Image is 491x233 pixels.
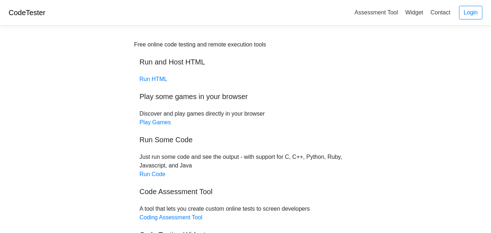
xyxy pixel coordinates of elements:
[139,76,167,82] a: Run HTML
[139,92,352,101] h5: Play some games in your browser
[139,171,165,177] a: Run Code
[428,6,453,18] a: Contact
[139,135,352,144] h5: Run Some Code
[139,187,352,196] h5: Code Assessment Tool
[134,40,266,49] div: Free online code testing and remote execution tools
[459,6,482,19] a: Login
[352,6,401,18] a: Assessment Tool
[402,6,426,18] a: Widget
[139,58,352,66] h5: Run and Host HTML
[139,214,202,220] a: Coding Assessment Tool
[139,119,171,125] a: Play Games
[9,9,45,17] a: CodeTester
